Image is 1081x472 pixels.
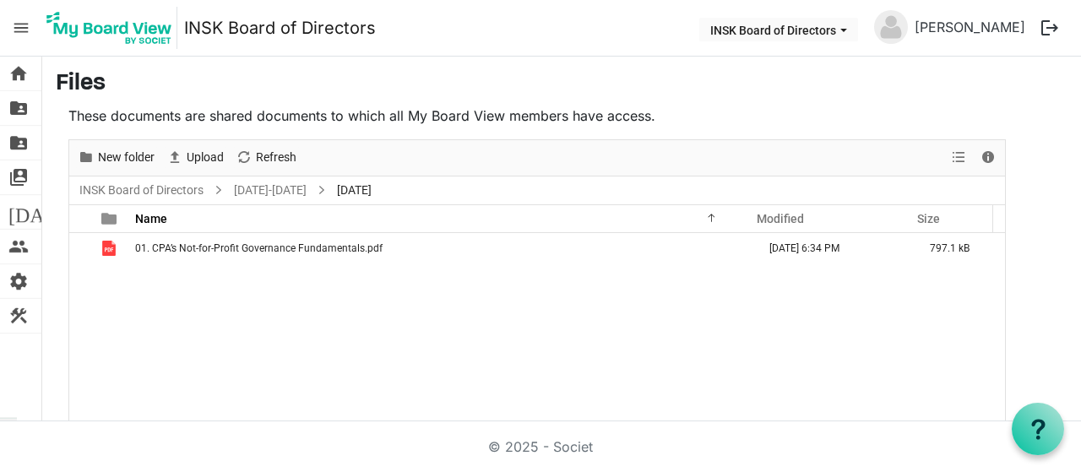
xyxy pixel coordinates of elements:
[56,70,1067,99] h3: Files
[69,233,91,263] td: checkbox
[41,7,184,49] a: My Board View Logo
[160,140,230,176] div: Upload
[185,147,225,168] span: Upload
[1032,10,1067,46] button: logout
[76,180,207,201] a: INSK Board of Directors
[8,299,29,333] span: construction
[75,147,158,168] button: New folder
[164,147,227,168] button: Upload
[230,140,302,176] div: Refresh
[231,180,310,201] a: [DATE]-[DATE]
[5,12,37,44] span: menu
[233,147,300,168] button: Refresh
[8,57,29,90] span: home
[184,11,376,45] a: INSK Board of Directors
[8,126,29,160] span: folder_shared
[8,264,29,298] span: settings
[8,160,29,194] span: switch_account
[752,233,912,263] td: September 12, 2025 6:34 PM column header Modified
[135,212,167,225] span: Name
[917,212,940,225] span: Size
[912,233,1005,263] td: 797.1 kB is template cell column header Size
[130,233,752,263] td: 01. CPA’s Not-for-Profit Governance Fundamentals.pdf is template cell column header Name
[948,147,969,168] button: View dropdownbutton
[334,180,375,201] span: [DATE]
[699,18,858,41] button: INSK Board of Directors dropdownbutton
[96,147,156,168] span: New folder
[8,195,73,229] span: [DATE]
[72,140,160,176] div: New folder
[757,212,804,225] span: Modified
[68,106,1006,126] p: These documents are shared documents to which all My Board View members have access.
[41,7,177,49] img: My Board View Logo
[977,147,1000,168] button: Details
[908,10,1032,44] a: [PERSON_NAME]
[135,242,383,254] span: 01. CPA’s Not-for-Profit Governance Fundamentals.pdf
[874,10,908,44] img: no-profile-picture.svg
[254,147,298,168] span: Refresh
[91,233,130,263] td: is template cell column header type
[8,230,29,263] span: people
[488,438,593,455] a: © 2025 - Societ
[8,91,29,125] span: folder_shared
[945,140,974,176] div: View
[974,140,1002,176] div: Details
